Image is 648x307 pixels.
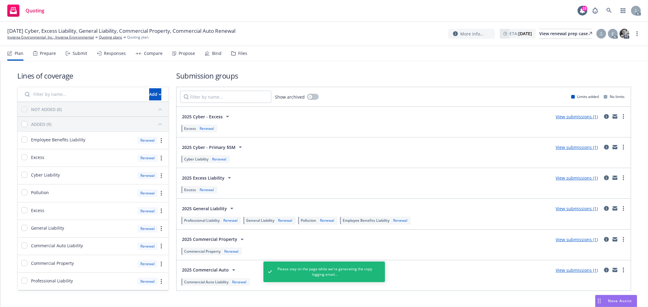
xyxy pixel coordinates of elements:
a: View submissions (1) [556,267,598,273]
a: View submissions (1) [556,175,598,181]
img: photo [619,29,629,39]
a: circleInformation [603,236,610,243]
a: circleInformation [603,266,610,274]
h1: Submission groups [176,71,631,81]
div: Responses [104,51,126,56]
a: more [158,190,165,197]
span: Professional Liability [31,278,73,284]
div: Limits added [571,94,599,99]
a: more [158,242,165,250]
span: Cyber Liability [184,157,208,162]
span: Excess [31,207,44,214]
span: Excess [31,154,44,160]
div: Renewal [231,279,248,285]
div: View renewal prep case [539,29,592,38]
div: Renewal [137,260,158,268]
a: circleInformation [603,113,610,120]
span: 2025 Commercial Auto [182,267,229,273]
a: mail [611,113,619,120]
button: Nova Assist [595,295,637,307]
a: more [620,174,627,181]
a: mail [611,205,619,212]
div: Renewal [319,218,335,223]
div: Renewal [211,157,228,162]
div: Prepare [40,51,56,56]
h1: Lines of coverage [17,71,169,81]
a: more [158,278,165,285]
a: Switch app [617,5,629,17]
a: more [620,266,627,274]
a: View submissions (1) [556,237,598,242]
button: 2025 Commercial Auto [180,264,239,276]
span: Commercial Auto Liability [31,242,83,249]
a: circleInformation [603,205,610,212]
div: Bind [212,51,221,56]
span: Quoting [26,8,44,13]
span: Commercial Property [184,249,221,254]
div: Add [149,89,161,100]
div: Renewal [222,218,239,223]
div: 23 [582,6,587,11]
span: Employee Benefits Liability [31,137,85,143]
div: Renewal [198,187,215,192]
span: 2025 Excess Liability [182,175,225,181]
a: circleInformation [603,143,610,151]
input: Filter by name... [21,88,146,100]
span: More info... [460,31,484,37]
span: Please stay on the page while we're generating the copy logging email... [277,266,372,277]
span: Quoting plan [127,35,149,40]
button: ADDED (9) [31,119,165,129]
span: Employee Benefits Liability [343,218,389,223]
a: more [633,30,641,37]
span: Excess [184,126,196,131]
div: No limits [604,94,625,99]
a: mail [611,174,619,181]
span: Pollution [301,218,316,223]
a: Quoting [5,2,47,19]
span: 2025 Cyber - Excess [182,113,223,120]
a: mail [611,143,619,151]
span: Pollution [31,189,49,196]
div: Plan [15,51,23,56]
a: View renewal prep case [539,29,592,39]
a: more [620,143,627,151]
div: Renewal [137,172,158,179]
a: more [158,225,165,232]
div: Drag to move [595,295,603,307]
a: View submissions (1) [556,206,598,211]
span: [DATE] Cyber, Excess Liability, General Liability, Commercial Property, Commercial Auto Renewal [7,27,235,35]
a: mail [611,236,619,243]
a: Search [603,5,615,17]
span: Commercial Auto Liability [184,279,228,285]
span: Commercial Property [31,260,74,266]
a: Quoting plans [99,35,122,40]
button: Add [149,88,161,100]
span: 2025 Commercial Property [182,236,237,242]
div: Renewal [137,225,158,232]
a: more [620,236,627,243]
span: Cyber Liability [31,172,60,178]
a: View submissions (1) [556,144,598,150]
div: NOT ADDED (0) [31,106,62,113]
a: more [158,137,165,144]
a: more [158,154,165,162]
button: 2025 Excess Liability [180,172,235,184]
a: more [158,207,165,214]
div: Compare [144,51,163,56]
div: ADDED (9) [31,121,51,127]
a: more [620,113,627,120]
div: Submit [73,51,87,56]
span: 2025 General Liability [182,205,227,212]
div: Renewal [137,154,158,162]
input: Filter by name... [180,91,271,103]
div: Renewal [223,249,240,254]
a: Insignia Environmental, Inc.; Insignia Environmental [7,35,94,40]
div: Renewal [137,278,158,285]
div: Renewal [277,218,293,223]
span: Show archived [275,94,305,100]
a: more [620,205,627,212]
a: View submissions (1) [556,114,598,120]
span: Nova Assist [608,298,632,303]
a: Report a Bug [589,5,601,17]
button: More info... [448,29,495,39]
